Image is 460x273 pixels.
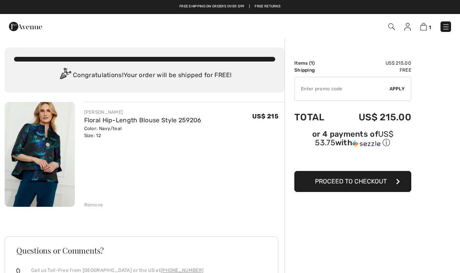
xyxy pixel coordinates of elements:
td: US$ 215.00 [337,60,411,67]
img: Search [388,23,395,30]
div: or 4 payments ofUS$ 53.75withSezzle Click to learn more about Sezzle [294,130,411,151]
a: 1ère Avenue [9,22,42,30]
img: Shopping Bag [420,23,427,30]
div: Color: Navy/teal Size: 12 [84,125,202,139]
img: Sezzle [352,140,380,147]
img: My Info [404,23,411,31]
img: Menu [442,23,450,31]
img: Congratulation2.svg [57,68,73,83]
a: 1 [420,22,431,31]
div: or 4 payments of with [294,130,411,148]
div: [PERSON_NAME] [84,109,202,116]
div: Remove [84,201,103,208]
div: Congratulations! Your order will be shipped for FREE! [14,68,275,83]
td: Total [294,104,337,130]
img: Floral Hip-Length Blouse Style 259206 [5,102,75,207]
span: | [249,4,250,9]
span: 1 [429,25,431,30]
span: Proceed to Checkout [315,178,387,185]
td: Items ( ) [294,60,337,67]
span: US$ 215 [252,113,278,120]
iframe: PayPal-paypal [294,151,411,168]
input: Promo code [295,77,389,100]
a: Free shipping on orders over $99 [179,4,244,9]
h3: Questions or Comments? [16,247,267,254]
td: US$ 215.00 [337,104,411,130]
span: US$ 53.75 [315,129,393,147]
button: Proceed to Checkout [294,171,411,192]
td: Shipping [294,67,337,74]
a: Floral Hip-Length Blouse Style 259206 [84,116,202,124]
img: 1ère Avenue [9,19,42,34]
span: Apply [389,85,405,92]
span: 1 [311,60,313,66]
a: [PHONE_NUMBER] [161,268,203,273]
a: Free Returns [255,4,281,9]
td: Free [337,67,411,74]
